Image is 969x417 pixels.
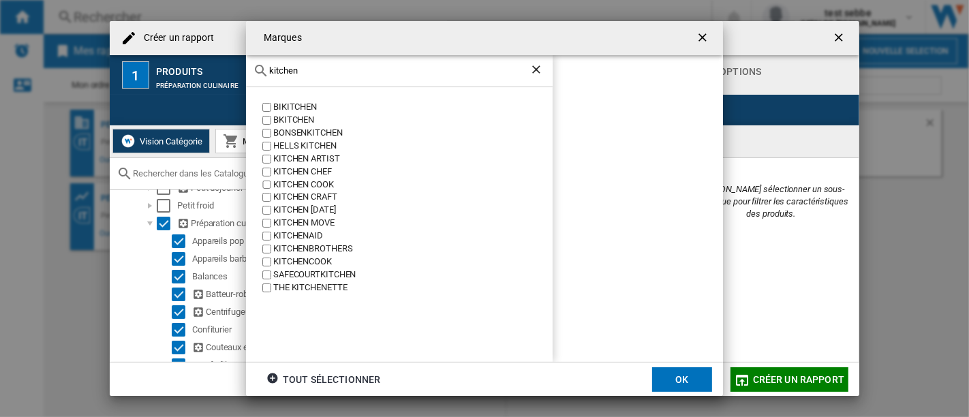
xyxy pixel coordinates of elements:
[262,271,271,279] input: value.title
[262,232,271,241] input: value.title
[273,217,553,230] div: KITCHEN MOVE
[262,103,271,112] input: value.title
[273,204,553,217] div: KITCHEN [DATE]
[273,179,553,191] div: KITCHEN COOK
[273,101,553,114] div: BIKITCHEN
[273,127,553,140] div: BONSENKITCHEN
[262,142,271,151] input: value.title
[262,219,271,228] input: value.title
[262,181,271,189] input: value.title
[273,166,553,179] div: KITCHEN CHEF
[273,230,553,243] div: KITCHENAID
[652,367,712,392] button: OK
[273,243,553,256] div: KITCHENBROTHERS
[269,65,529,76] input: Rechercher
[266,367,380,392] div: tout sélectionner
[273,114,553,127] div: BKITCHEN
[262,155,271,164] input: value.title
[273,153,553,166] div: KITCHEN ARTIST
[262,206,271,215] input: value.title
[262,168,271,176] input: value.title
[273,191,553,204] div: KITCHEN CRAFT
[529,63,546,79] ng-md-icon: Effacer la recherche
[690,25,718,52] button: getI18NText('BUTTONS.CLOSE_DIALOG')
[273,140,553,153] div: HELLS KITCHEN
[273,268,553,281] div: SAFECOURTKITCHEN
[273,281,553,294] div: THE KITCHENETTE
[262,283,271,292] input: value.title
[262,245,271,253] input: value.title
[262,116,271,125] input: value.title
[696,31,712,47] ng-md-icon: getI18NText('BUTTONS.CLOSE_DIALOG')
[273,256,553,268] div: KITCHENCOOK
[262,129,271,138] input: value.title
[257,31,302,45] h4: Marques
[262,258,271,266] input: value.title
[262,367,384,392] button: tout sélectionner
[262,193,271,202] input: value.title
